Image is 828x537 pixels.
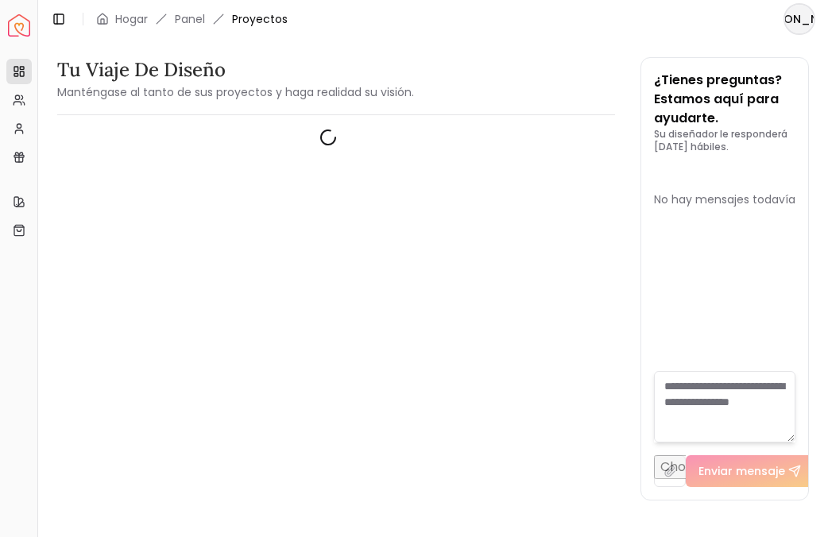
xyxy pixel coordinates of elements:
[654,71,782,127] font: ¿Tienes preguntas? Estamos aquí para ayudarte.
[654,191,795,207] font: No hay mensajes todavía
[175,11,205,27] a: Panel
[654,127,787,153] font: Su diseñador le responderá [DATE] hábiles.
[115,11,148,27] a: Hogar
[8,14,30,37] img: Logotipo de Spacejoy
[57,57,226,82] font: Tu viaje de diseño
[57,84,414,100] font: Manténgase al tanto de sus proyectos y haga realidad su visión.
[232,11,288,27] font: Proyectos
[96,11,288,27] nav: migaja de pan
[8,14,30,37] a: Alegría espacial
[784,3,815,35] button: [PERSON_NAME]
